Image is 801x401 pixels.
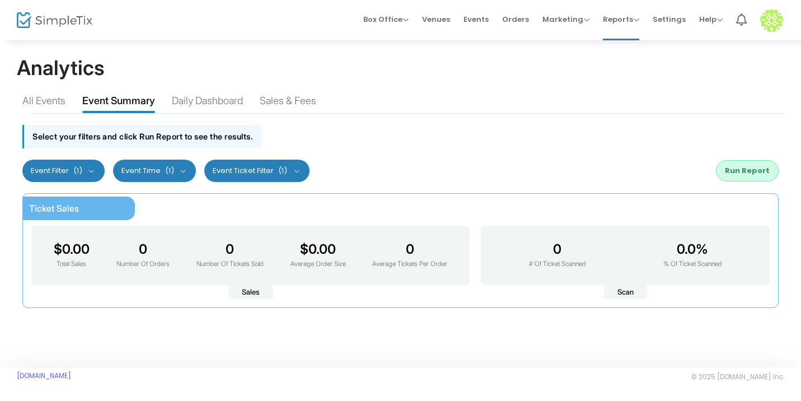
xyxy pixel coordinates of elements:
[17,56,784,80] h1: Analytics
[542,14,589,25] span: Marketing
[716,160,779,181] button: Run Report
[663,241,722,257] h3: 0.0%
[113,160,196,182] button: Event Time(1)
[172,93,243,113] div: Daily Dashboard
[22,93,65,113] div: All Events
[363,14,409,25] span: Box Office
[54,259,90,269] p: Total Sales
[691,372,784,381] span: © 2025 [DOMAIN_NAME] Inc.
[463,5,489,34] span: Events
[116,241,170,257] h3: 0
[116,259,170,269] p: Number Of Orders
[372,259,447,269] p: Average Tickets Per Order
[502,5,529,34] span: Orders
[29,203,79,214] span: Ticket Sales
[422,5,450,34] span: Venues
[73,166,82,175] span: (1)
[54,241,90,257] h3: $0.00
[699,14,723,25] span: Help
[291,241,346,257] h3: $0.00
[196,259,264,269] p: Number Of Tickets Sold
[529,259,586,269] p: # Of Ticket Scanned
[22,160,105,182] button: Event Filter(1)
[260,93,316,113] div: Sales & Fees
[653,5,686,34] span: Settings
[291,259,346,269] p: Average Order Size
[22,125,261,148] div: Select your filters and click Run Report to see the results.
[165,166,174,175] span: (1)
[604,285,647,300] span: Scan
[603,14,639,25] span: Reports
[228,285,273,300] span: Sales
[196,241,264,257] h3: 0
[17,371,71,380] a: [DOMAIN_NAME]
[529,241,586,257] h3: 0
[663,259,722,269] p: % Of Ticket Scanned
[204,160,310,182] button: Event Ticket Filter(1)
[82,93,155,113] div: Event Summary
[278,166,287,175] span: (1)
[372,241,447,257] h3: 0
